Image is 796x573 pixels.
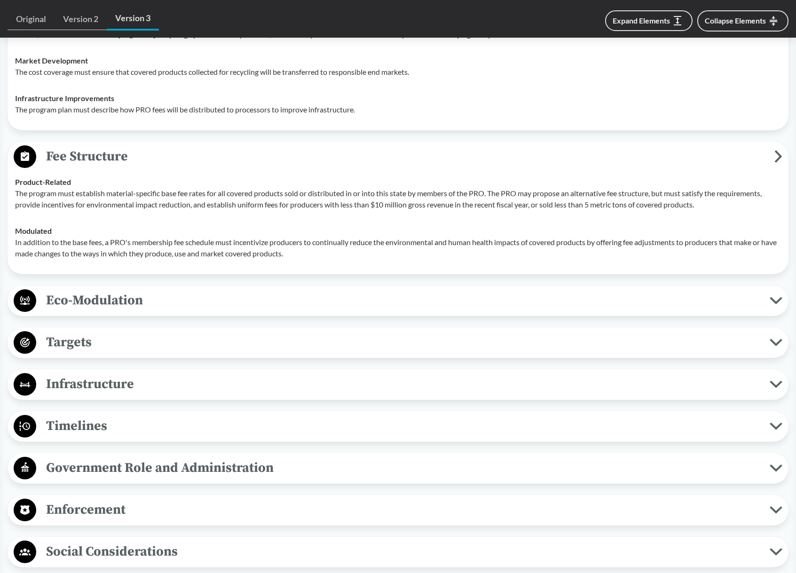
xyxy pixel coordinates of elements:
button: Expand Elements [605,10,693,31]
button: Infrastructure [11,373,785,397]
span: Government Role and Administration [36,457,770,478]
button: Government Role and Administration [11,456,785,480]
span: Infrastructure [36,374,770,395]
p: The cost coverage must ensure that covered products collected for recycling will be transferred t... [15,66,781,78]
span: Targets [36,332,770,353]
button: Fee Structure [11,145,785,169]
span: Enforcement [36,499,770,520]
strong: Market Development [15,56,88,65]
strong: Infrastructure Improvements [15,94,114,103]
strong: Modulated [15,226,52,235]
p: The program must establish material-specific base fee rates for all covered products sold or dist... [15,188,781,210]
span: Timelines [36,415,770,437]
button: Enforcement [11,498,785,522]
a: Version 3 [107,8,159,31]
button: Social Considerations [11,540,785,564]
p: The program plan must describe how PRO fees will be distributed to processors to improve infrastr... [15,104,781,115]
button: Timelines [11,414,785,438]
a: Original [8,8,55,30]
span: Social Considerations [36,541,770,562]
p: In addition to the base fees, a PRO's membership fee schedule must incentivize producers to conti... [15,237,781,259]
span: Eco-Modulation [36,290,770,311]
span: Fee Structure [36,146,774,167]
button: Eco-Modulation [11,289,785,313]
button: Collapse Elements [697,10,788,32]
strong: Product-Related [15,177,71,186]
a: Version 2 [55,8,107,30]
button: Targets [11,331,785,355]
